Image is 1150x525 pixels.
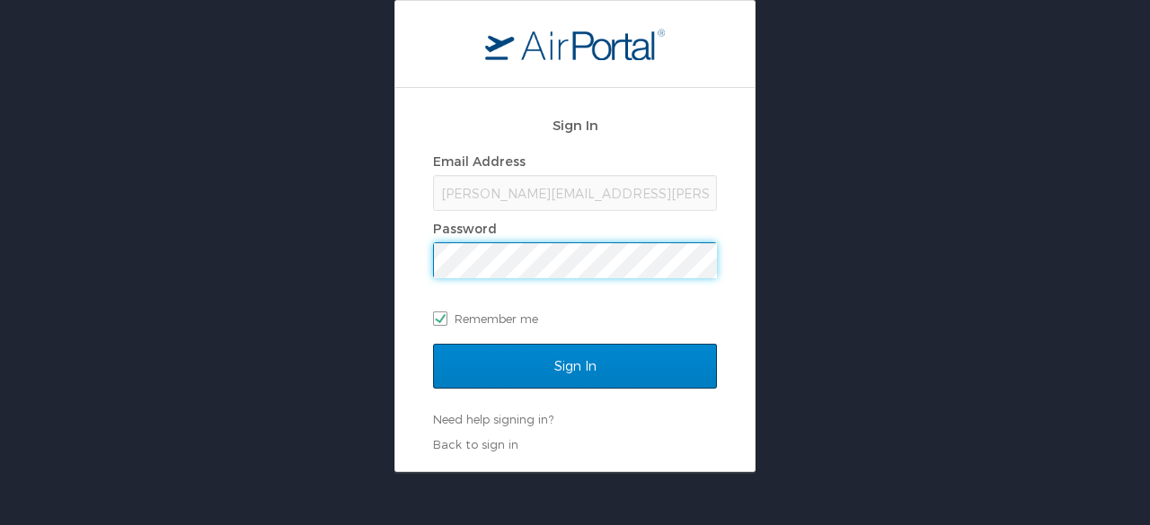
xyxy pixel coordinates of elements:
label: Email Address [433,153,526,169]
img: logo [485,28,665,60]
a: Need help signing in? [433,412,553,426]
label: Remember me [433,305,717,332]
h2: Sign In [433,115,717,136]
label: Password [433,221,497,236]
a: Back to sign in [433,437,518,451]
input: Sign In [433,344,717,389]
